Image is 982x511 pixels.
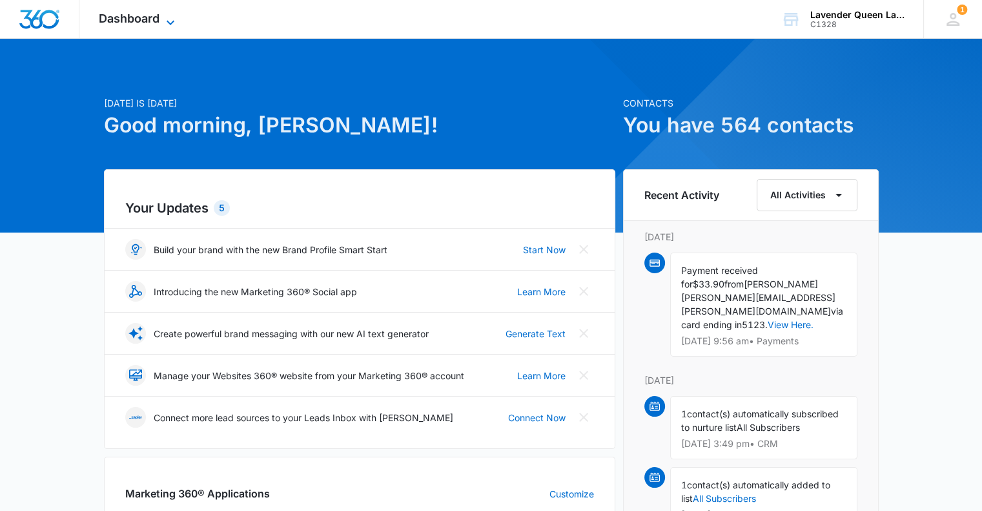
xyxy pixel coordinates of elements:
p: Contacts [623,96,879,110]
button: Close [573,365,594,386]
button: Close [573,239,594,260]
span: 5123. [742,319,768,330]
div: account id [810,20,905,29]
button: Close [573,407,594,428]
span: 1 [681,479,687,490]
span: Dashboard [99,12,159,25]
div: 5 [214,200,230,216]
p: [DATE] [644,230,857,244]
h2: Your Updates [125,198,594,218]
span: contact(s) automatically added to list [681,479,830,504]
a: View Here. [768,319,813,330]
p: Connect more lead sources to your Leads Inbox with [PERSON_NAME] [154,411,453,424]
span: $33.90 [693,278,724,289]
span: contact(s) automatically subscribed to nurture list [681,408,839,433]
span: from [724,278,744,289]
p: Introducing the new Marketing 360® Social app [154,285,357,298]
a: Customize [549,487,594,501]
button: Close [573,323,594,344]
a: Learn More [517,285,566,298]
h1: Good morning, [PERSON_NAME]! [104,110,615,141]
p: [DATE] is [DATE] [104,96,615,110]
span: Payment received for [681,265,758,289]
div: account name [810,10,905,20]
div: notifications count [957,5,967,15]
a: All Subscribers [693,493,756,504]
p: Build your brand with the new Brand Profile Smart Start [154,243,387,256]
span: 1 [681,408,687,419]
p: [DATE] [644,373,857,387]
span: [PERSON_NAME] [744,278,818,289]
h2: Marketing 360® Applications [125,486,270,501]
p: Create powerful brand messaging with our new AI text generator [154,327,429,340]
h6: Recent Activity [644,187,719,203]
a: Learn More [517,369,566,382]
span: All Subscribers [737,422,800,433]
span: 1 [957,5,967,15]
p: Manage your Websites 360® website from your Marketing 360® account [154,369,464,382]
button: All Activities [757,179,857,211]
a: Connect Now [508,411,566,424]
p: [DATE] 9:56 am • Payments [681,337,846,346]
button: Close [573,281,594,302]
h1: You have 564 contacts [623,110,879,141]
p: [DATE] 3:49 pm • CRM [681,439,846,448]
span: [PERSON_NAME][EMAIL_ADDRESS][PERSON_NAME][DOMAIN_NAME] [681,292,835,317]
a: Generate Text [506,327,566,340]
a: Start Now [523,243,566,256]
